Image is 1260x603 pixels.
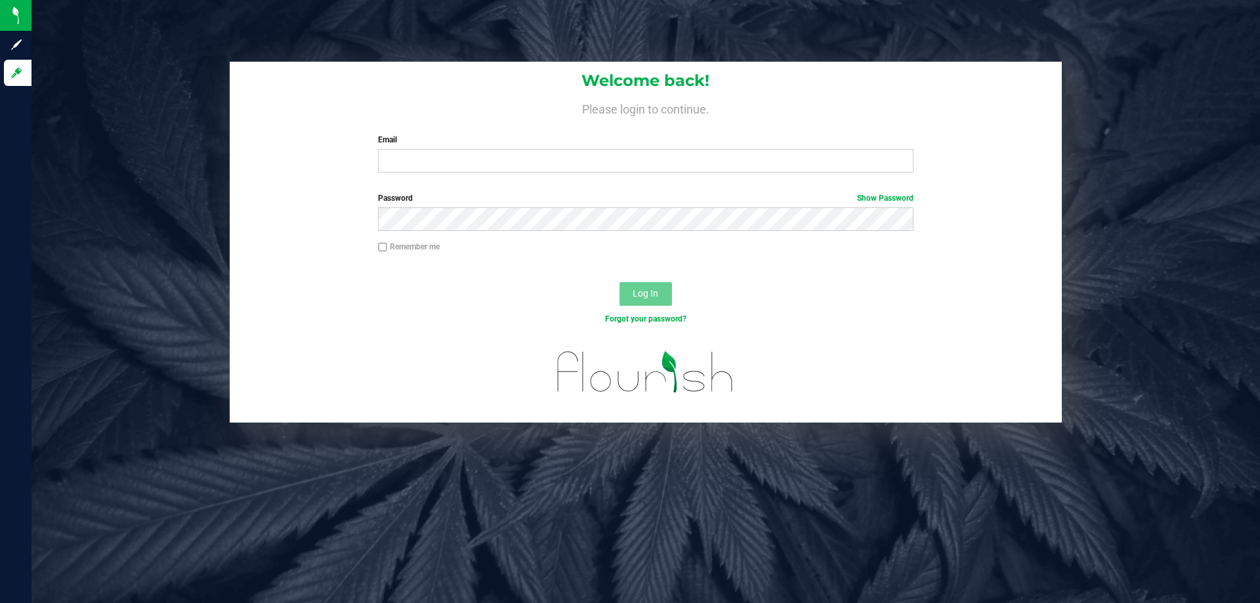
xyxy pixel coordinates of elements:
[378,243,387,252] input: Remember me
[541,339,749,405] img: flourish_logo.svg
[633,288,658,299] span: Log In
[10,66,23,79] inline-svg: Log in
[619,282,672,306] button: Log In
[378,241,440,253] label: Remember me
[857,194,913,203] a: Show Password
[230,72,1062,89] h1: Welcome back!
[378,194,413,203] span: Password
[378,134,913,146] label: Email
[605,314,686,323] a: Forgot your password?
[10,38,23,51] inline-svg: Sign up
[230,100,1062,115] h4: Please login to continue.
